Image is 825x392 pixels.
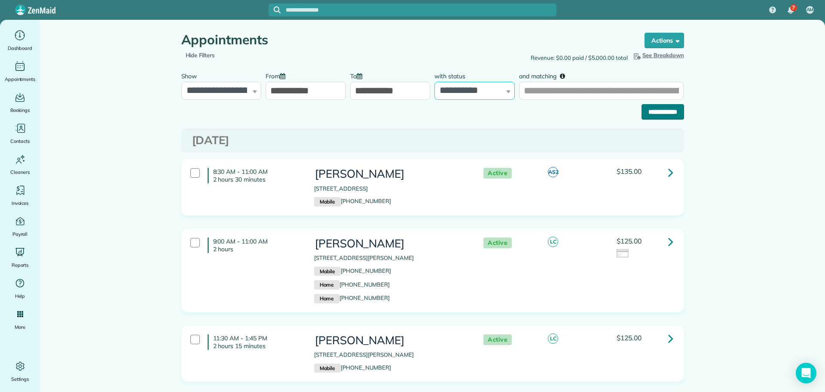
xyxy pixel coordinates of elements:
button: Focus search [269,6,281,13]
span: Dashboard [8,44,32,52]
button: See Breakdown [632,51,684,60]
a: Mobile[PHONE_NUMBER] [314,364,391,371]
small: Mobile [314,364,341,373]
small: Home [314,280,339,290]
span: $135.00 [617,167,642,176]
p: 2 hours 15 minutes [213,342,301,350]
span: Active [483,168,512,179]
span: Active [483,334,512,345]
p: [STREET_ADDRESS][PERSON_NAME] [314,351,466,359]
span: Contacts [10,137,30,145]
p: [STREET_ADDRESS] [314,185,466,193]
h3: [PERSON_NAME] [314,238,466,250]
span: Payroll [12,230,28,238]
span: More [15,323,25,331]
span: LC [548,333,558,344]
h3: [DATE] [192,134,673,147]
small: Home [314,294,339,303]
a: Bookings [3,90,37,114]
h4: 9:00 AM - 11:00 AM [208,238,301,253]
a: Mobile[PHONE_NUMBER] [314,267,391,274]
svg: Focus search [274,6,281,13]
span: Hide Filters [186,51,215,60]
span: AM [807,6,814,13]
span: Help [15,292,25,300]
span: Revenue: $0.00 paid / $5,000.00 total [531,54,628,62]
p: 2 hours [213,245,301,253]
a: Home[PHONE_NUMBER] [314,294,390,301]
div: Open Intercom Messenger [796,363,816,383]
small: Mobile [314,197,341,207]
a: Hide Filters [186,52,215,59]
span: 7 [792,4,795,11]
a: Cleaners [3,152,37,176]
a: Payroll [3,214,37,238]
span: LC [548,237,558,247]
h3: [PERSON_NAME] [314,168,466,180]
span: Cleaners [10,168,30,176]
span: Settings [11,375,29,383]
button: Actions [645,33,684,48]
span: Reports [12,261,29,269]
a: Reports [3,245,37,269]
h4: 8:30 AM - 11:00 AM [208,168,301,183]
label: To [350,68,367,83]
a: Home[PHONE_NUMBER] [314,281,390,288]
a: Invoices [3,183,37,207]
span: $125.00 [617,333,642,342]
h4: 11:30 AM - 1:45 PM [208,334,301,350]
span: AS2 [548,167,558,177]
h1: Appointments [181,33,628,47]
span: Appointments [5,75,36,83]
img: icon_credit_card_neutral-3d9a980bd25ce6dbb0f2033d7200983694762465c175678fcbc2d8f4bc43548e.png [617,249,629,259]
a: Help [3,276,37,300]
span: Active [483,238,512,248]
a: Mobile[PHONE_NUMBER] [314,198,391,204]
span: Invoices [12,199,29,207]
div: 7 unread notifications [782,1,800,20]
a: Appointments [3,59,37,83]
small: Mobile [314,267,341,276]
span: $125.00 [617,237,642,245]
a: Dashboard [3,28,37,52]
h3: [PERSON_NAME] [314,334,466,347]
label: and matching [519,68,571,83]
p: 2 hours 30 minutes [213,176,301,183]
a: Contacts [3,121,37,145]
label: From [266,68,290,83]
a: Settings [3,359,37,383]
span: Bookings [10,106,30,114]
p: [STREET_ADDRESS][PERSON_NAME] [314,254,466,262]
